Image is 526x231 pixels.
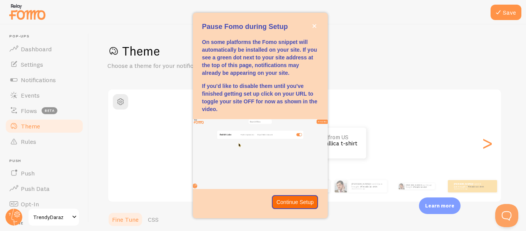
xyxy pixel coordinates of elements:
span: Push [9,158,84,164]
span: Dashboard [21,45,52,53]
img: Fomo [398,183,404,189]
span: Rules [21,138,36,145]
span: Push [21,169,35,177]
p: from US just bought a [352,183,384,190]
p: If you'd like to disable them until you've finished getting set up click on your URL to toggle yo... [202,82,318,113]
a: Theme [5,118,84,134]
div: Pause Fomo during Setup [193,13,328,218]
a: Metallica t-shirt [414,186,427,188]
h1: Theme [107,43,508,59]
button: Continue Setup [272,195,318,209]
p: Learn more [425,202,454,209]
a: CSS [143,212,163,227]
p: On some platforms the Fomo snippet will automatically be installed on your site. If you see a gre... [202,38,318,77]
div: Next slide [482,115,492,171]
a: Flows beta [5,103,84,118]
p: Continue Setup [276,198,314,206]
strong: [PERSON_NAME] [352,182,370,185]
a: Events [5,88,84,103]
span: Theme [21,122,40,130]
iframe: Help Scout Beacon - Open [495,204,518,227]
a: Metallica t-shirt [316,140,357,147]
button: close, [310,22,318,30]
a: Push Data [5,181,84,196]
small: about 4 minutes ago [454,188,484,190]
p: Pause Fomo during Setup [202,22,318,32]
a: Push [5,165,84,181]
h2: Classic [108,94,501,106]
a: Metallica t-shirt [467,185,484,188]
span: Events [21,91,40,99]
img: Fomo [335,180,347,192]
span: Pop-ups [9,34,84,39]
img: fomo-relay-logo-orange.svg [8,2,47,22]
span: beta [42,107,57,114]
a: TrendyDaraz [28,208,80,226]
a: Metallica t-shirt [361,185,377,188]
a: Settings [5,57,84,72]
p: from US just bought a [406,183,432,189]
p: Choose a theme for your notifications [107,61,292,70]
span: TrendyDaraz [33,212,70,222]
span: Push Data [21,185,50,192]
span: Flows [21,107,37,115]
a: Fine Tune [107,212,143,227]
a: Dashboard [5,41,84,57]
strong: [PERSON_NAME] [454,182,472,185]
div: Learn more [419,197,461,214]
span: Opt-In [21,200,39,208]
span: Notifications [21,76,56,84]
small: about 4 minutes ago [352,188,383,190]
a: Notifications [5,72,84,88]
a: Opt-In [5,196,84,212]
strong: [PERSON_NAME] [406,184,421,186]
span: Settings [21,61,43,68]
a: Rules [5,134,84,149]
p: from US just bought a [454,183,485,190]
